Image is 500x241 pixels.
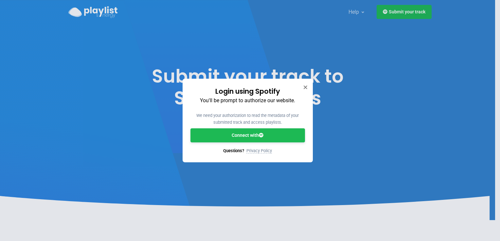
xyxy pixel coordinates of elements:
a: Privacy Policy [246,148,272,153]
h3: Login using Spotify [190,87,305,96]
p: We need your authorization to read the metadata of your submitted track and access playlists. [190,112,305,126]
span: Questions? [223,148,244,153]
p: You'll be prompt to authorize our website. [190,96,305,105]
button: Close [303,84,308,90]
a: Connect with [190,128,305,142]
